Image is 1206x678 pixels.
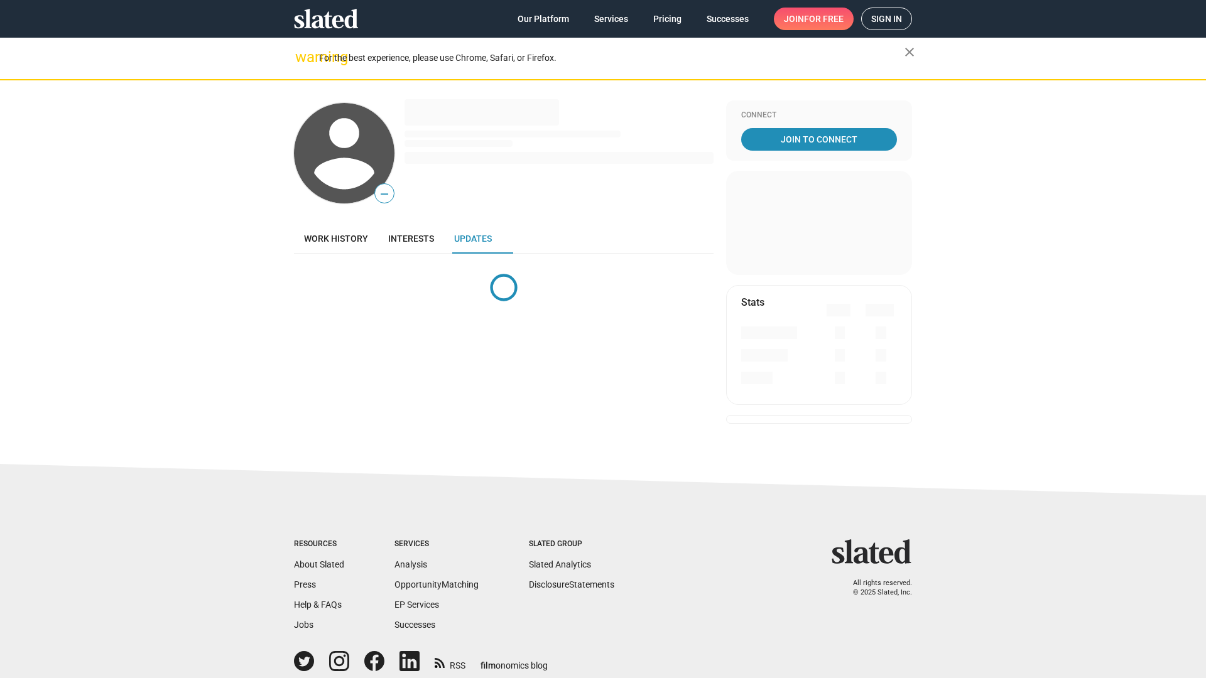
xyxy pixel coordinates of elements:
span: Work history [304,234,368,244]
a: Services [584,8,638,30]
span: film [481,660,496,670]
div: Slated Group [529,539,614,549]
a: Updates [444,223,502,254]
mat-icon: warning [295,50,310,65]
a: Slated Analytics [529,559,591,569]
div: Resources [294,539,344,549]
a: filmonomics blog [481,650,548,672]
span: Interests [388,234,434,244]
a: DisclosureStatements [529,579,614,589]
div: Connect [741,110,897,121]
a: Help & FAQs [294,600,342,610]
a: Work history [294,223,378,254]
span: Services [594,8,628,30]
div: Services [394,539,479,549]
span: Our Platform [518,8,569,30]
a: RSS [435,652,465,672]
a: Join To Connect [741,128,897,151]
mat-card-title: Stats [741,296,764,309]
a: Joinfor free [774,8,854,30]
a: Press [294,579,316,589]
a: Our Platform [508,8,579,30]
a: Pricing [643,8,692,30]
span: Join [784,8,844,30]
a: Successes [394,620,435,630]
span: — [375,186,394,202]
a: Successes [697,8,759,30]
a: OpportunityMatching [394,579,479,589]
a: EP Services [394,600,439,610]
span: Join To Connect [744,128,894,151]
div: For the best experience, please use Chrome, Safari, or Firefox. [319,50,905,67]
p: All rights reserved. © 2025 Slated, Inc. [840,579,912,597]
a: Sign in [861,8,912,30]
span: for free [804,8,844,30]
a: Analysis [394,559,427,569]
span: Successes [707,8,749,30]
span: Pricing [653,8,682,30]
a: Interests [378,223,444,254]
span: Updates [454,234,492,244]
mat-icon: close [902,45,917,60]
a: About Slated [294,559,344,569]
a: Jobs [294,620,313,630]
span: Sign in [871,8,902,30]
